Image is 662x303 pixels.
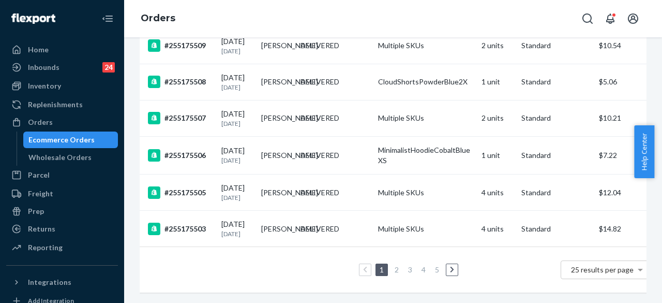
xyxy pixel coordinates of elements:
a: Replenishments [6,96,118,113]
div: [DATE] [221,36,253,55]
img: Flexport logo [11,13,55,24]
div: Prep [28,206,44,217]
div: Wholesale Orders [28,152,92,163]
div: [DATE] [221,219,253,238]
div: DELIVERED [300,224,339,234]
div: Integrations [28,277,71,287]
a: Ecommerce Orders [23,132,118,148]
div: #255175508 [148,76,213,88]
a: Home [6,41,118,58]
div: [DATE] [221,73,253,92]
a: Page 3 [406,265,414,274]
a: Page 4 [419,265,428,274]
a: Inventory [6,78,118,94]
div: 24 [102,62,115,73]
button: Open Search Box [577,8,598,29]
a: Parcel [6,167,118,183]
ol: breadcrumbs [132,4,184,34]
div: DELIVERED [300,187,339,198]
div: #255175507 [148,112,213,124]
td: $5.06 [595,64,657,100]
div: DELIVERED [300,77,339,87]
td: [PERSON_NAME] [257,27,297,64]
div: Inbounds [28,62,59,73]
td: $7.22 [595,137,657,175]
p: [DATE] [221,229,253,238]
p: Standard [521,224,591,234]
div: Ecommerce Orders [28,135,95,145]
div: CloudShortsPowderBlue2X [378,77,473,87]
a: Wholesale Orders [23,149,118,166]
div: Reporting [28,242,63,253]
td: $10.54 [595,27,657,64]
p: Standard [521,187,591,198]
p: [DATE] [221,156,253,165]
a: Orders [6,114,118,131]
a: Page 2 [393,265,401,274]
td: [PERSON_NAME] [257,137,297,175]
div: DELIVERED [300,40,339,51]
button: Open account menu [623,8,643,29]
a: Page 5 [433,265,441,274]
span: 25 results per page [571,265,634,274]
td: [PERSON_NAME] [257,100,297,136]
a: Reporting [6,239,118,256]
a: Page 1 is your current page [378,265,386,274]
div: #255175509 [148,39,213,52]
div: [DATE] [221,146,253,165]
td: 4 units [477,175,517,211]
td: 2 units [477,27,517,64]
div: #255175506 [148,149,213,162]
div: DELIVERED [300,150,339,161]
td: $14.82 [595,211,657,247]
div: Home [28,45,49,55]
div: MinimalistHoodieCobaltBlueXS [378,145,473,166]
div: Returns [28,224,55,234]
div: Freight [28,189,53,199]
td: [PERSON_NAME] [257,211,297,247]
button: Integrations [6,274,118,291]
div: Orders [28,117,53,127]
td: Multiple SKUs [374,100,477,136]
div: Inventory [28,81,61,91]
div: Parcel [28,170,50,180]
p: [DATE] [221,83,253,92]
td: 1 unit [477,64,517,100]
td: [PERSON_NAME] [257,175,297,211]
button: Open notifications [600,8,621,29]
td: 2 units [477,100,517,136]
p: Standard [521,150,591,161]
td: [PERSON_NAME] [257,64,297,100]
td: Multiple SKUs [374,211,477,247]
p: [DATE] [221,119,253,128]
p: Standard [521,40,591,51]
td: $10.21 [595,100,657,136]
td: $12.04 [595,175,657,211]
div: DELIVERED [300,113,339,123]
td: Multiple SKUs [374,175,477,211]
a: Freight [6,185,118,202]
td: Multiple SKUs [374,27,477,64]
button: Close Navigation [97,8,118,29]
button: Help Center [634,125,654,178]
div: [DATE] [221,183,253,202]
p: Standard [521,77,591,87]
p: Standard [521,113,591,123]
p: [DATE] [221,193,253,202]
p: [DATE] [221,47,253,55]
td: 4 units [477,211,517,247]
div: #255175503 [148,223,213,235]
div: #255175505 [148,186,213,199]
div: Replenishments [28,99,83,110]
a: Returns [6,221,118,237]
a: Prep [6,203,118,220]
a: Inbounds24 [6,59,118,76]
a: Orders [141,12,175,24]
div: [DATE] [221,109,253,128]
td: 1 unit [477,137,517,175]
